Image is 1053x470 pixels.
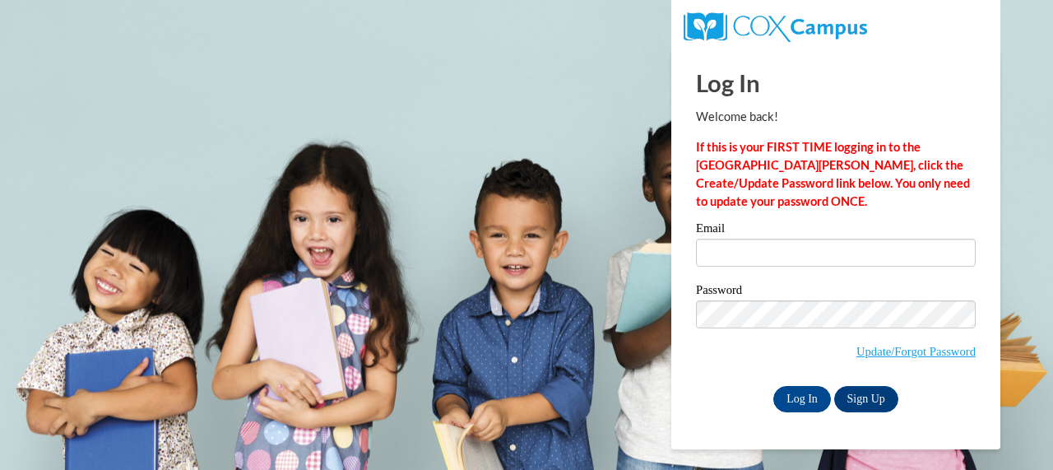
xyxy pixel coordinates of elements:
[696,284,976,300] label: Password
[773,386,831,412] input: Log In
[684,19,867,33] a: COX Campus
[696,66,976,100] h1: Log In
[696,140,970,208] strong: If this is your FIRST TIME logging in to the [GEOGRAPHIC_DATA][PERSON_NAME], click the Create/Upd...
[834,386,898,412] a: Sign Up
[696,222,976,239] label: Email
[856,345,976,358] a: Update/Forgot Password
[684,12,867,42] img: COX Campus
[696,108,976,126] p: Welcome back!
